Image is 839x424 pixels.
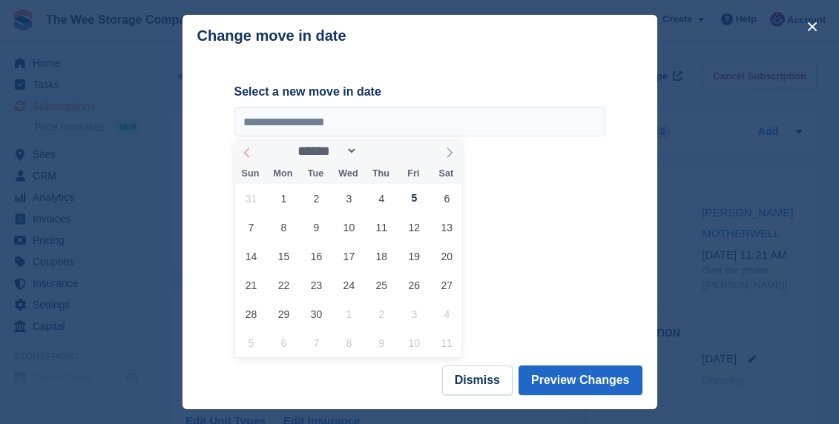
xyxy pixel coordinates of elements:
span: October 3, 2025 [400,299,429,328]
span: October 4, 2025 [432,299,461,328]
button: Preview Changes [519,365,642,395]
span: Wed [332,169,364,179]
input: Year [358,143,404,159]
span: September 11, 2025 [367,213,396,242]
span: September 1, 2025 [269,184,298,213]
span: September 13, 2025 [432,213,461,242]
span: September 23, 2025 [302,271,331,299]
span: September 25, 2025 [367,271,396,299]
span: October 6, 2025 [269,328,298,357]
span: September 24, 2025 [335,271,363,299]
span: October 5, 2025 [237,328,266,357]
span: September 17, 2025 [335,242,363,271]
span: Thu [364,169,397,179]
span: September 3, 2025 [335,184,363,213]
span: September 29, 2025 [269,299,298,328]
span: September 14, 2025 [237,242,266,271]
span: October 7, 2025 [302,328,331,357]
span: September 27, 2025 [432,271,461,299]
span: September 8, 2025 [269,213,298,242]
select: Month [292,143,358,159]
span: September 20, 2025 [432,242,461,271]
span: Tue [299,169,332,179]
span: Fri [397,169,430,179]
span: October 9, 2025 [367,328,396,357]
span: September 15, 2025 [269,242,298,271]
span: September 10, 2025 [335,213,363,242]
span: September 16, 2025 [302,242,331,271]
button: Dismiss [442,365,513,395]
span: September 26, 2025 [400,271,429,299]
span: Sat [430,169,462,179]
span: September 21, 2025 [237,271,266,299]
span: September 30, 2025 [302,299,331,328]
span: September 18, 2025 [367,242,396,271]
button: close [800,15,824,39]
span: September 7, 2025 [237,213,266,242]
span: October 1, 2025 [335,299,363,328]
label: Select a new move in date [234,83,605,101]
span: September 9, 2025 [302,213,331,242]
span: September 6, 2025 [432,184,461,213]
span: October 2, 2025 [367,299,396,328]
span: September 28, 2025 [237,299,266,328]
span: Mon [266,169,299,179]
span: September 5, 2025 [400,184,429,213]
span: September 4, 2025 [367,184,396,213]
p: Change move in date [197,27,346,44]
span: September 12, 2025 [400,213,429,242]
span: September 22, 2025 [269,271,298,299]
span: October 10, 2025 [400,328,429,357]
span: August 31, 2025 [237,184,266,213]
span: October 11, 2025 [432,328,461,357]
span: October 8, 2025 [335,328,363,357]
span: Sun [234,169,267,179]
span: September 2, 2025 [302,184,331,213]
span: September 19, 2025 [400,242,429,271]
